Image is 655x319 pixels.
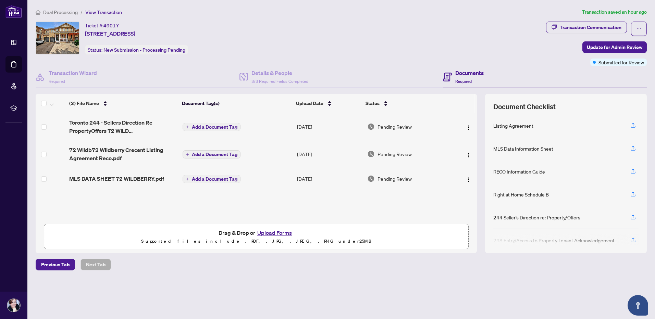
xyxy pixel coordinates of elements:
[81,8,83,16] li: /
[219,228,294,237] span: Drag & Drop or
[183,175,240,183] button: Add a Document Tag
[186,125,189,129] span: plus
[36,10,40,15] span: home
[179,94,293,113] th: Document Tag(s)
[463,121,474,132] button: Logo
[378,123,412,130] span: Pending Review
[378,175,412,182] span: Pending Review
[293,94,363,113] th: Upload Date
[36,259,75,270] button: Previous Tab
[463,149,474,159] button: Logo
[103,47,185,53] span: New Submission - Processing Pending
[294,113,364,140] td: [DATE]
[49,79,65,84] span: Required
[455,69,484,77] h4: Documents
[183,150,240,158] button: Add a Document Tag
[69,118,177,135] span: Toronto 244 - Sellers Direction Re PropertyOffers 72 WILD [PERSON_NAME].pdf
[69,100,99,107] span: (3) File Name
[628,295,648,316] button: Open asap
[493,122,533,129] div: Listing Agreement
[378,150,412,158] span: Pending Review
[582,41,647,53] button: Update for Admin Review
[582,8,647,16] article: Transaction saved an hour ago
[367,150,375,158] img: Document Status
[255,228,294,237] button: Upload Forms
[598,59,644,66] span: Submitted for Review
[455,79,472,84] span: Required
[69,175,164,183] span: MLS DATA SHEET 72 WILDBERRY.pdf
[637,26,641,31] span: ellipsis
[81,259,111,270] button: Next Tab
[493,214,580,221] div: 244 Seller’s Direction re: Property/Offers
[85,29,135,38] span: [STREET_ADDRESS]
[493,102,556,112] span: Document Checklist
[49,69,97,77] h4: Transaction Wizard
[69,146,177,162] span: 72 Wildb72 Wildberry Crecent Listing Agreement Reco.pdf
[48,237,464,245] p: Supported files include .PDF, .JPG, .JPEG, .PNG under 25 MB
[463,173,474,184] button: Logo
[251,69,308,77] h4: Details & People
[587,42,642,53] span: Update for Admin Review
[367,123,375,130] img: Document Status
[85,22,119,29] div: Ticket #:
[183,123,240,131] button: Add a Document Tag
[36,22,79,54] img: IMG-N12345902_1.jpg
[41,259,70,270] span: Previous Tab
[367,175,375,182] img: Document Status
[546,22,627,33] button: Transaction Communication
[5,5,22,18] img: logo
[294,168,364,190] td: [DATE]
[466,125,471,130] img: Logo
[186,153,189,156] span: plus
[186,177,189,181] span: plus
[466,177,471,182] img: Logo
[296,100,323,107] span: Upload Date
[192,177,237,181] span: Add a Document Tag
[103,23,119,29] span: 49017
[466,152,471,158] img: Logo
[192,125,237,129] span: Add a Document Tag
[363,94,450,113] th: Status
[66,94,180,113] th: (3) File Name
[43,9,78,15] span: Deal Processing
[294,140,364,168] td: [DATE]
[7,299,20,312] img: Profile Icon
[560,22,621,33] div: Transaction Communication
[44,224,468,250] span: Drag & Drop orUpload FormsSupported files include .PDF, .JPG, .JPEG, .PNG under25MB
[85,9,122,15] span: View Transaction
[493,191,549,198] div: Right at Home Schedule B
[192,152,237,157] span: Add a Document Tag
[85,45,188,54] div: Status:
[366,100,380,107] span: Status
[493,145,553,152] div: MLS Data Information Sheet
[493,168,545,175] div: RECO Information Guide
[251,79,308,84] span: 3/3 Required Fields Completed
